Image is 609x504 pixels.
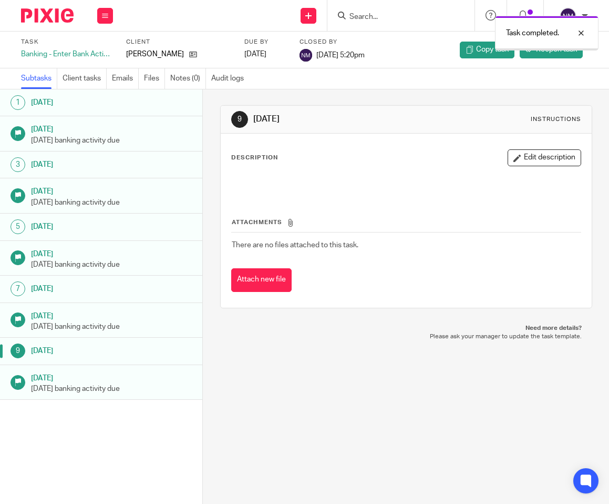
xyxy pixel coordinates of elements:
[31,308,192,321] h1: [DATE]
[211,68,249,89] a: Audit logs
[11,281,25,296] div: 7
[231,268,292,292] button: Attach new file
[300,49,312,62] img: svg%3E
[31,135,192,146] p: [DATE] banking activity due
[231,154,278,162] p: Description
[31,246,192,259] h1: [DATE]
[31,370,192,384] h1: [DATE]
[31,197,192,208] p: [DATE] banking activity due
[232,219,282,225] span: Attachments
[21,8,74,23] img: Pixie
[560,7,576,24] img: svg%3E
[231,324,582,332] p: Need more details?
[31,157,138,173] h1: [DATE]
[170,68,206,89] a: Notes (0)
[31,321,192,332] p: [DATE] banking activity due
[112,68,139,89] a: Emails
[31,343,138,359] h1: [DATE]
[126,38,231,46] label: Client
[21,49,113,59] div: Banking - Enter Bank Activity - week 34
[31,259,192,270] p: [DATE] banking activity due
[63,68,107,89] a: Client tasks
[11,95,25,110] div: 1
[31,95,138,110] h1: [DATE]
[31,184,192,197] h1: [DATE]
[253,114,428,125] h1: [DATE]
[21,38,113,46] label: Task
[126,49,184,59] p: [PERSON_NAME]
[31,384,192,394] p: [DATE] banking activity due
[31,122,192,135] h1: [DATE]
[11,344,25,358] div: 9
[300,38,365,46] label: Closed by
[231,332,582,341] p: Please ask your manager to update the task template.
[506,28,559,38] p: Task completed.
[31,219,138,235] h1: [DATE]
[31,281,138,297] h1: [DATE]
[11,157,25,172] div: 3
[531,115,581,124] div: Instructions
[231,111,248,128] div: 9
[244,38,286,46] label: Due by
[316,52,365,59] span: [DATE] 5:20pm
[21,68,57,89] a: Subtasks
[144,68,165,89] a: Files
[244,49,286,59] div: [DATE]
[11,219,25,234] div: 5
[508,149,581,166] button: Edit description
[232,241,358,249] span: There are no files attached to this task.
